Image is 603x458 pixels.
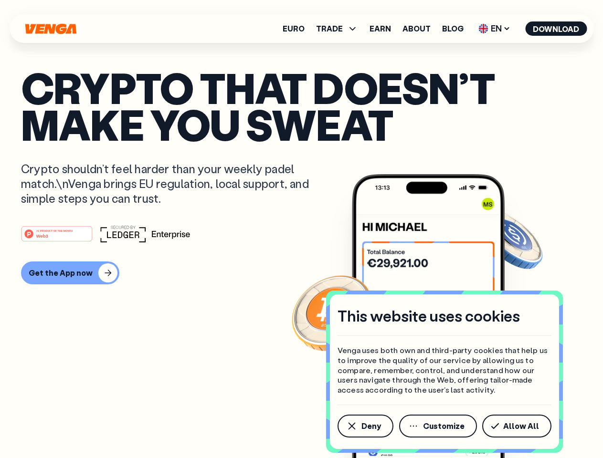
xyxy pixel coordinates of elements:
h4: This website uses cookies [338,306,520,326]
span: TRADE [316,25,343,32]
span: Allow All [503,422,539,430]
span: TRADE [316,23,358,34]
a: Get the App now [21,261,582,284]
a: Blog [442,25,464,32]
span: EN [475,21,514,36]
p: Crypto that doesn’t make you sweat [21,69,582,142]
a: About [402,25,431,32]
svg: Home [24,23,77,34]
span: Deny [361,422,381,430]
tspan: #1 PRODUCT OF THE MONTH [36,229,73,232]
img: Bitcoin [290,270,376,355]
a: Earn [370,25,391,32]
button: Deny [338,415,393,437]
button: Allow All [482,415,551,437]
p: Venga uses both own and third-party cookies that help us to improve the quality of our service by... [338,345,551,395]
img: USDC coin [476,205,545,274]
p: Crypto shouldn’t feel harder than your weekly padel match.\nVenga brings EU regulation, local sup... [21,161,323,206]
a: #1 PRODUCT OF THE MONTHWeb3 [21,231,93,244]
button: Customize [399,415,477,437]
button: Get the App now [21,261,119,284]
a: Euro [283,25,305,32]
button: Download [525,21,587,36]
div: Get the App now [29,268,93,278]
tspan: Web3 [36,233,48,238]
span: Customize [423,422,465,430]
img: flag-uk [478,24,488,33]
